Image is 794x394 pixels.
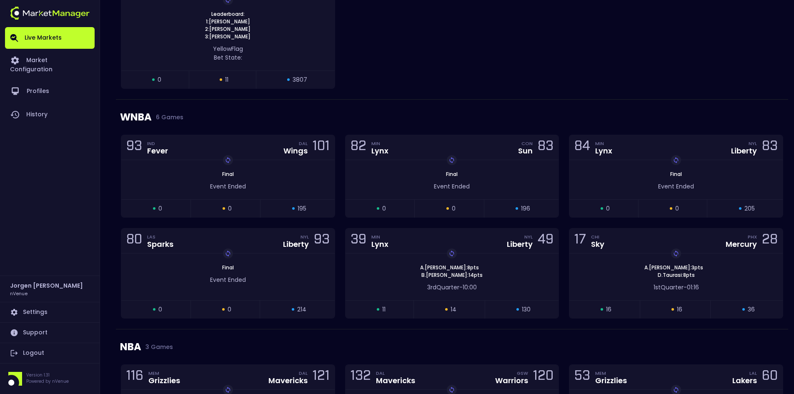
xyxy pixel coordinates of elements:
a: Profiles [5,80,95,103]
div: MIN [371,233,388,240]
span: B . [PERSON_NAME] : 14 pts [419,271,485,279]
div: Lynx [371,241,388,248]
div: Liberty [731,147,757,155]
span: yellow Flag [213,45,243,53]
p: Powered by nVenue [26,378,69,384]
span: 36 [748,305,755,314]
span: 214 [297,305,306,314]
div: Sky [591,241,604,248]
div: 101 [313,140,330,155]
span: Final [668,171,684,178]
div: Lynx [595,147,612,155]
div: NBA [120,329,784,364]
span: 1st Quarter [654,283,684,291]
span: 2: [PERSON_NAME] [203,25,253,33]
img: replayImg [448,157,455,163]
span: D . Taurasi : 8 pts [655,271,697,279]
div: 132 [351,369,371,385]
span: 0 [675,204,679,213]
div: CON [521,140,533,147]
span: Final [220,171,236,178]
div: 53 [574,369,590,385]
div: MIN [371,140,388,147]
div: 84 [574,140,590,155]
div: DAL [299,140,308,147]
span: 0 [452,204,456,213]
div: 93 [126,140,142,155]
div: Lynx [371,147,388,155]
span: 11 [382,305,386,314]
div: 17 [574,233,586,248]
div: 82 [351,140,366,155]
span: A . [PERSON_NAME] : 3 pts [642,264,706,271]
span: Final [443,171,460,178]
div: Version 1.31Powered by nVenue [5,372,95,386]
div: MEM [595,370,627,376]
div: Mavericks [376,377,415,384]
span: Event Ended [434,182,470,191]
img: replayImg [673,250,679,257]
span: 0 [228,204,232,213]
div: PHX [748,233,757,240]
span: 205 [744,204,755,213]
span: 1: [PERSON_NAME] [203,18,253,25]
span: A . [PERSON_NAME] : 8 pts [418,264,481,271]
img: replayImg [673,386,679,393]
h3: nVenue [10,290,28,296]
div: Fever [147,147,168,155]
span: 16 [677,305,682,314]
span: 0 [158,75,161,84]
span: 14 [451,305,456,314]
span: 6 Games [152,114,183,120]
div: 121 [313,369,330,385]
div: MIN [595,140,612,147]
span: - [684,283,687,291]
div: 60 [762,369,778,385]
div: CHI [591,233,604,240]
div: Mavericks [268,377,308,384]
div: 120 [533,369,554,385]
div: 49 [538,233,554,248]
div: 83 [762,140,778,155]
div: GSW [517,370,528,376]
div: Grizzlies [595,377,627,384]
span: 10:00 [463,283,477,291]
a: Settings [5,302,95,322]
span: Bet State: [214,53,242,62]
img: replayImg [225,386,231,393]
div: 93 [314,233,330,248]
a: Logout [5,343,95,363]
img: logo [10,7,90,20]
span: - [459,283,463,291]
a: Support [5,323,95,343]
div: Liberty [283,241,309,248]
div: NYL [301,233,309,240]
div: LAL [749,370,757,376]
div: NYL [524,233,533,240]
div: DAL [376,370,415,376]
span: 11 [225,75,228,84]
p: Version 1.31 [26,372,69,378]
div: 83 [538,140,554,155]
span: 3: [PERSON_NAME] [203,33,253,40]
span: 01:16 [687,283,699,291]
h2: Jorgen [PERSON_NAME] [10,281,83,290]
span: 0 [158,305,162,314]
div: DAL [299,370,308,376]
div: MEM [148,370,180,376]
span: 3 Games [141,344,173,350]
div: NYL [749,140,757,147]
div: Lakers [732,377,757,384]
img: replayImg [225,157,231,163]
span: Final [220,264,236,271]
div: Warriors [495,377,528,384]
span: Event Ended [210,276,246,284]
div: Sparks [147,241,173,248]
div: 39 [351,233,366,248]
div: Liberty [507,241,533,248]
span: 0 [158,204,162,213]
span: Event Ended [210,182,246,191]
div: Wings [283,147,308,155]
div: 116 [126,369,143,385]
div: Sun [518,147,533,155]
